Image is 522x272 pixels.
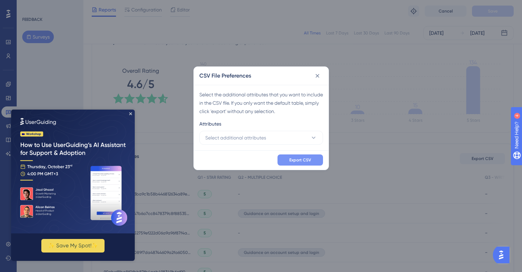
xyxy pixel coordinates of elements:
span: Attributes [199,120,221,128]
span: Select additional attributes [205,134,266,142]
span: Export CSV [289,157,311,163]
iframe: UserGuiding AI Assistant Launcher [493,245,514,265]
button: ✨ Save My Spot!✨ [30,129,93,143]
div: 4 [48,3,50,9]
span: Need Help? [16,2,43,10]
h2: CSV File Preferences [199,72,251,80]
div: Close Preview [118,3,121,6]
div: Select the additional attributes that you want to include in the CSV file. If you only want the d... [199,90,323,115]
